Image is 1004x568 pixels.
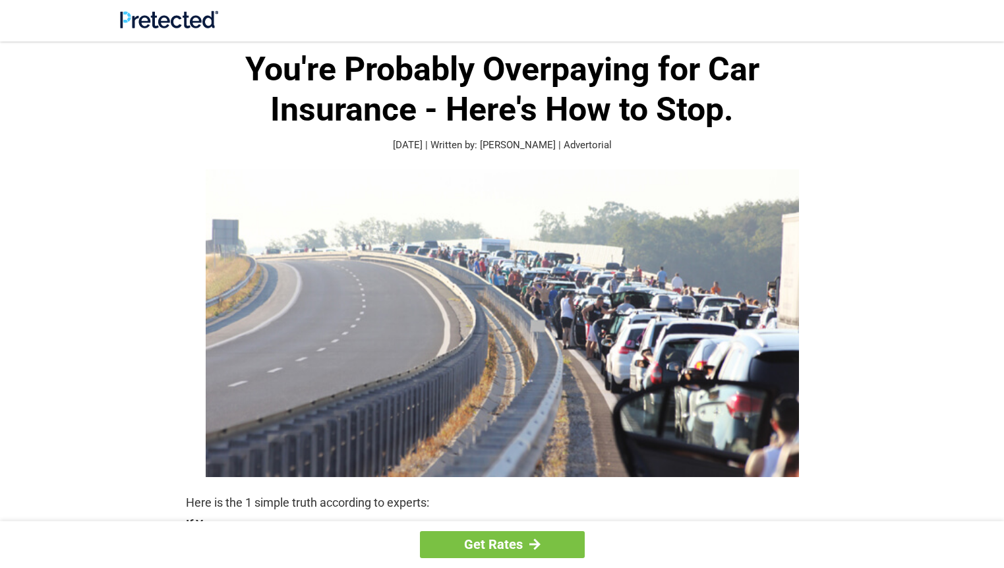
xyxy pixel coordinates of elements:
p: [DATE] | Written by: [PERSON_NAME] | Advertorial [186,138,819,153]
h1: You're Probably Overpaying for Car Insurance - Here's How to Stop. [186,49,819,130]
a: Get Rates [420,531,585,558]
strong: If You: [186,519,819,530]
a: Site Logo [120,18,218,31]
img: Site Logo [120,11,218,28]
p: Here is the 1 simple truth according to experts: [186,494,819,512]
